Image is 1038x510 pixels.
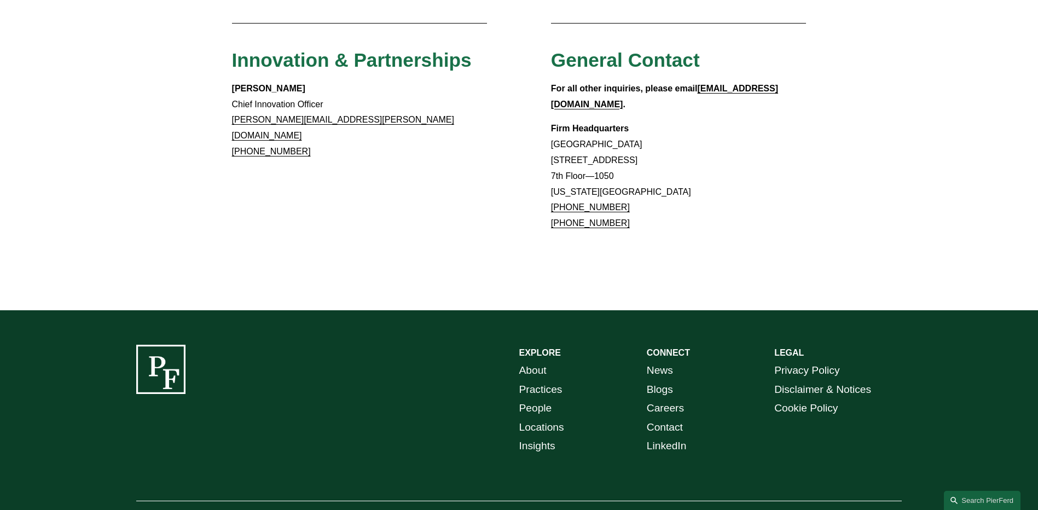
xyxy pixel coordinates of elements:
[519,418,564,437] a: Locations
[647,418,683,437] a: Contact
[551,49,700,71] span: General Contact
[551,84,698,93] strong: For all other inquiries, please email
[774,380,871,399] a: Disclaimer & Notices
[551,202,630,212] a: [PHONE_NUMBER]
[519,399,552,418] a: People
[551,124,629,133] strong: Firm Headquarters
[232,49,472,71] span: Innovation & Partnerships
[551,218,630,228] a: [PHONE_NUMBER]
[232,147,311,156] a: [PHONE_NUMBER]
[519,437,555,456] a: Insights
[232,115,454,140] a: [PERSON_NAME][EMAIL_ADDRESS][PERSON_NAME][DOMAIN_NAME]
[519,361,547,380] a: About
[647,348,690,357] strong: CONNECT
[551,84,778,109] a: [EMAIL_ADDRESS][DOMAIN_NAME]
[944,491,1020,510] a: Search this site
[647,399,684,418] a: Careers
[232,81,488,160] p: Chief Innovation Officer
[551,121,807,231] p: [GEOGRAPHIC_DATA] [STREET_ADDRESS] 7th Floor—1050 [US_STATE][GEOGRAPHIC_DATA]
[519,348,561,357] strong: EXPLORE
[774,348,804,357] strong: LEGAL
[647,437,687,456] a: LinkedIn
[774,361,839,380] a: Privacy Policy
[647,380,673,399] a: Blogs
[647,361,673,380] a: News
[232,84,305,93] strong: [PERSON_NAME]
[774,399,838,418] a: Cookie Policy
[519,380,563,399] a: Practices
[623,100,625,109] strong: .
